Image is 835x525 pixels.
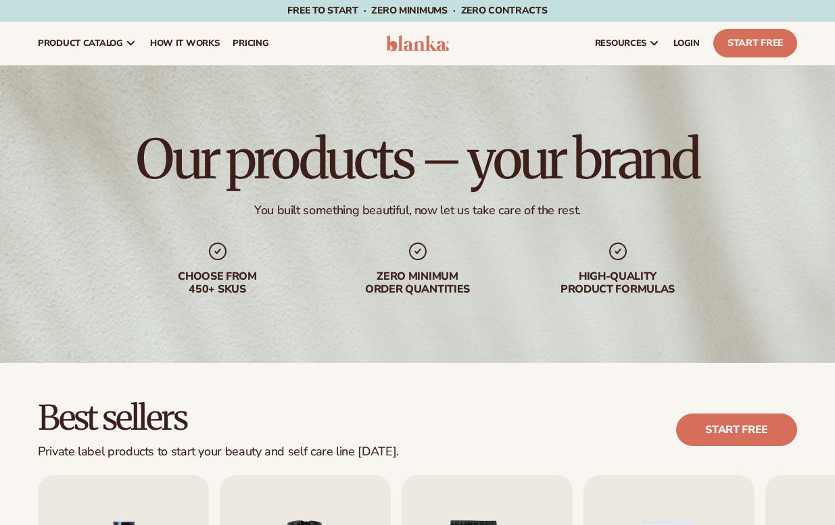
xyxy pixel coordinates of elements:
span: product catalog [38,38,123,49]
div: You built something beautiful, now let us take care of the rest. [254,203,581,218]
div: Zero minimum order quantities [331,270,504,296]
img: logo [386,35,450,51]
span: pricing [233,38,268,49]
a: Start free [676,414,797,446]
div: Private label products to start your beauty and self care line [DATE]. [38,445,399,459]
a: How It Works [143,22,226,65]
a: LOGIN [667,22,707,65]
span: How It Works [150,38,220,49]
a: resources [588,22,667,65]
div: High-quality product formulas [531,270,705,296]
a: pricing [226,22,275,65]
a: product catalog [31,22,143,65]
h2: Best sellers [38,401,399,436]
a: Start Free [713,29,797,57]
h1: Our products – your brand [136,132,698,186]
span: resources [595,38,646,49]
span: Free to start · ZERO minimums · ZERO contracts [287,4,547,17]
div: Choose from 450+ Skus [131,270,304,296]
span: LOGIN [673,38,700,49]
